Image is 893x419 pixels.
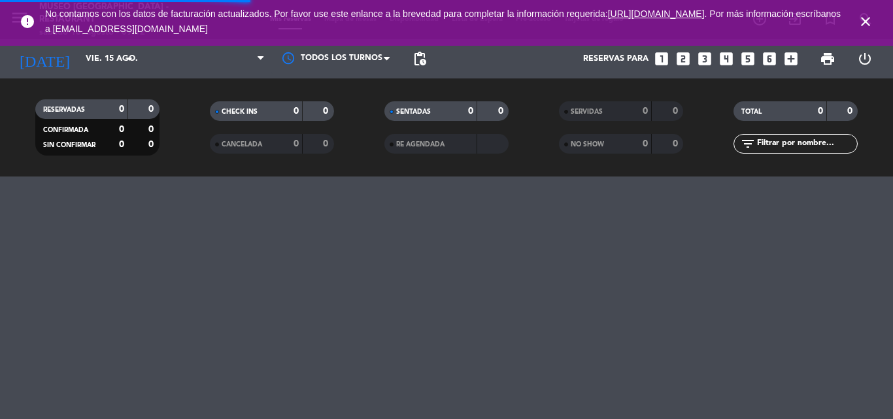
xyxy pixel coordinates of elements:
[783,50,800,67] i: add_box
[653,50,670,67] i: looks_one
[608,8,705,19] a: [URL][DOMAIN_NAME]
[571,141,604,148] span: NO SHOW
[119,140,124,149] strong: 0
[675,50,692,67] i: looks_two
[323,139,331,148] strong: 0
[119,125,124,134] strong: 0
[148,125,156,134] strong: 0
[820,51,835,67] span: print
[45,8,841,34] a: . Por más información escríbanos a [EMAIL_ADDRESS][DOMAIN_NAME]
[643,139,648,148] strong: 0
[43,127,88,133] span: CONFIRMADA
[45,8,841,34] span: No contamos con los datos de facturación actualizados. Por favor use este enlance a la brevedad p...
[20,14,35,29] i: error
[468,107,473,116] strong: 0
[643,107,648,116] strong: 0
[741,109,762,115] span: TOTAL
[761,50,778,67] i: looks_6
[119,105,124,114] strong: 0
[571,109,603,115] span: SERVIDAS
[756,137,857,151] input: Filtrar por nombre...
[323,107,331,116] strong: 0
[846,39,883,78] div: LOG OUT
[818,107,823,116] strong: 0
[718,50,735,67] i: looks_4
[740,136,756,152] i: filter_list
[696,50,713,67] i: looks_3
[739,50,756,67] i: looks_5
[498,107,506,116] strong: 0
[412,51,428,67] span: pending_actions
[673,139,681,148] strong: 0
[222,141,262,148] span: CANCELADA
[222,109,258,115] span: CHECK INS
[857,51,873,67] i: power_settings_new
[294,107,299,116] strong: 0
[10,44,79,73] i: [DATE]
[847,107,855,116] strong: 0
[673,107,681,116] strong: 0
[396,109,431,115] span: SENTADAS
[148,105,156,114] strong: 0
[148,140,156,149] strong: 0
[858,14,873,29] i: close
[43,142,95,148] span: SIN CONFIRMAR
[396,141,445,148] span: RE AGENDADA
[583,54,649,63] span: Reservas para
[43,107,85,113] span: RESERVADAS
[122,51,137,67] i: arrow_drop_down
[294,139,299,148] strong: 0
